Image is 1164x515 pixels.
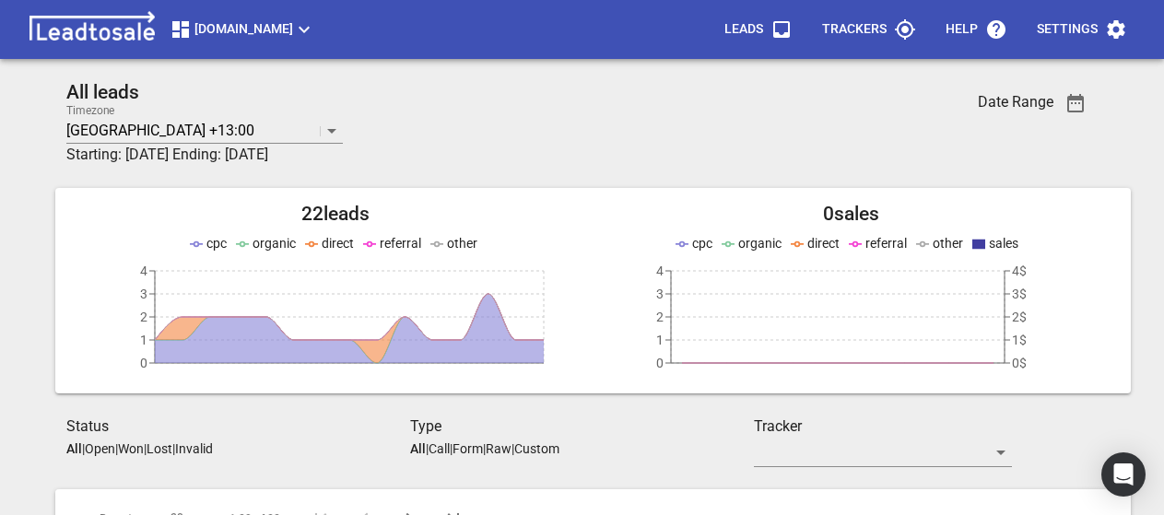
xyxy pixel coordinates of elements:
[1012,356,1027,370] tspan: 0$
[656,333,664,347] tspan: 1
[380,236,421,251] span: referral
[85,441,115,456] p: Open
[724,20,763,39] p: Leads
[450,441,453,456] span: |
[656,356,664,370] tspan: 0
[66,416,410,438] h3: Status
[66,120,254,141] p: [GEOGRAPHIC_DATA] +13:00
[754,416,1012,438] h3: Tracker
[486,441,511,456] p: Raw
[483,441,486,456] span: |
[989,236,1018,251] span: sales
[514,441,559,456] p: Custom
[656,287,664,301] tspan: 3
[429,441,450,456] p: Call
[66,81,925,104] h2: All leads
[77,203,594,226] h2: 22 leads
[946,20,978,39] p: Help
[594,203,1110,226] h2: 0 sales
[170,18,315,41] span: [DOMAIN_NAME]
[206,236,227,251] span: cpc
[1012,310,1027,324] tspan: 2$
[410,441,426,456] aside: All
[115,441,118,456] span: |
[175,441,213,456] p: Invalid
[66,144,925,166] h3: Starting: [DATE] Ending: [DATE]
[66,441,82,456] aside: All
[692,236,712,251] span: cpc
[822,20,887,39] p: Trackers
[426,441,429,456] span: |
[82,441,85,456] span: |
[147,441,172,456] p: Lost
[253,236,296,251] span: organic
[66,105,115,116] label: Timezone
[1037,20,1098,39] p: Settings
[172,441,175,456] span: |
[511,441,514,456] span: |
[140,333,147,347] tspan: 1
[1101,452,1146,497] div: Open Intercom Messenger
[656,310,664,324] tspan: 2
[140,263,147,278] tspan: 4
[140,356,147,370] tspan: 0
[140,287,147,301] tspan: 3
[865,236,907,251] span: referral
[447,236,477,251] span: other
[322,236,354,251] span: direct
[162,11,323,48] button: [DOMAIN_NAME]
[118,441,144,456] p: Won
[1012,263,1027,278] tspan: 4$
[656,263,664,278] tspan: 4
[807,236,840,251] span: direct
[1012,287,1027,301] tspan: 3$
[453,441,483,456] p: Form
[738,236,782,251] span: organic
[144,441,147,456] span: |
[978,93,1053,111] h3: Date Range
[410,416,754,438] h3: Type
[933,236,963,251] span: other
[140,310,147,324] tspan: 2
[1053,81,1098,125] button: Date Range
[1012,333,1027,347] tspan: 1$
[22,11,162,48] img: logo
